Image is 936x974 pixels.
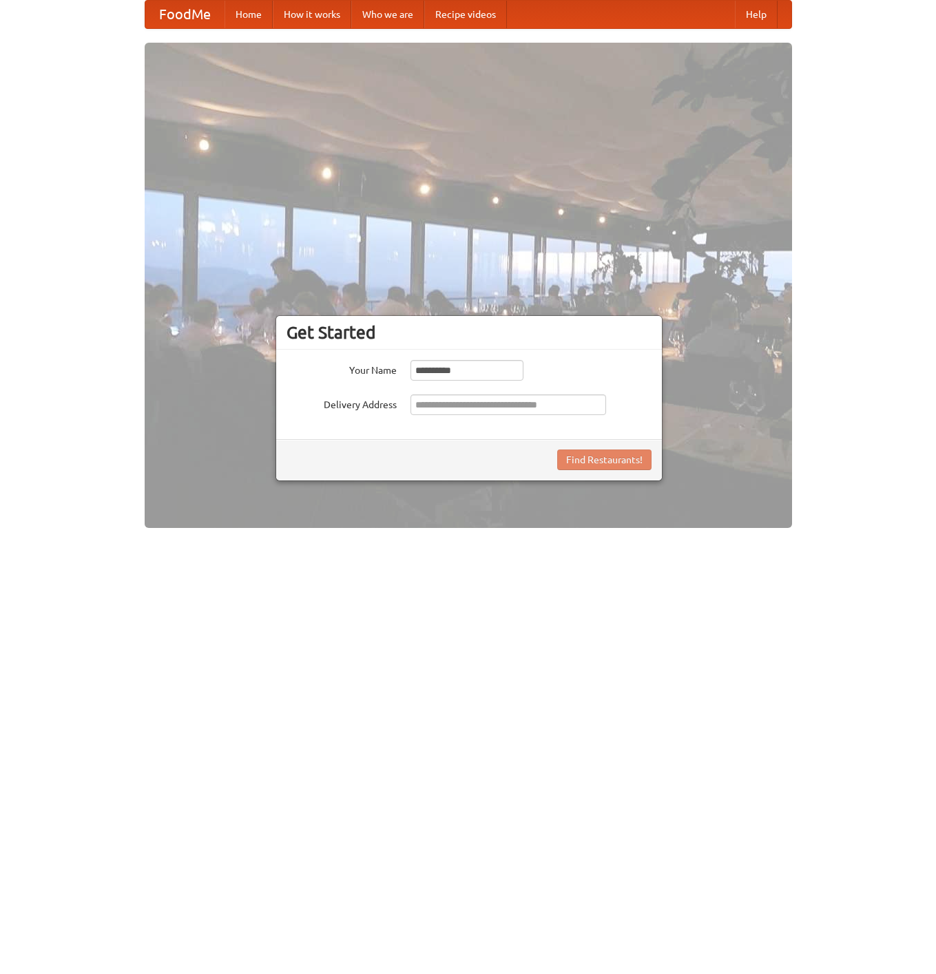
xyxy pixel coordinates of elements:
[287,360,397,377] label: Your Name
[273,1,351,28] a: How it works
[735,1,778,28] a: Help
[424,1,507,28] a: Recipe videos
[557,449,652,470] button: Find Restaurants!
[287,394,397,412] label: Delivery Address
[225,1,273,28] a: Home
[145,1,225,28] a: FoodMe
[287,322,652,343] h3: Get Started
[351,1,424,28] a: Who we are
